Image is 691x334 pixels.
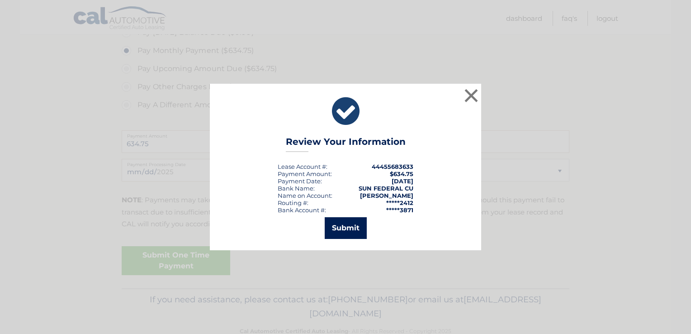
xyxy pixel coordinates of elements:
[278,185,315,192] div: Bank Name:
[278,206,326,214] div: Bank Account #:
[278,170,332,177] div: Payment Amount:
[390,170,413,177] span: $634.75
[278,192,332,199] div: Name on Account:
[372,163,413,170] strong: 44455683633
[278,177,322,185] div: :
[325,217,367,239] button: Submit
[278,177,321,185] span: Payment Date
[392,177,413,185] span: [DATE]
[278,199,308,206] div: Routing #:
[286,136,406,152] h3: Review Your Information
[462,86,480,105] button: ×
[360,192,413,199] strong: [PERSON_NAME]
[278,163,327,170] div: Lease Account #:
[359,185,413,192] strong: SUN FEDERAL CU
